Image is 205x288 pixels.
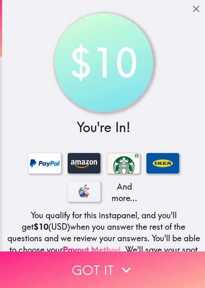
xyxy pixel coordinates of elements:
[5,118,202,137] h3: You're In!
[58,17,149,108] div: $10
[34,222,48,232] b: $10
[63,245,121,255] a: Payout Method
[107,181,140,204] p: And more...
